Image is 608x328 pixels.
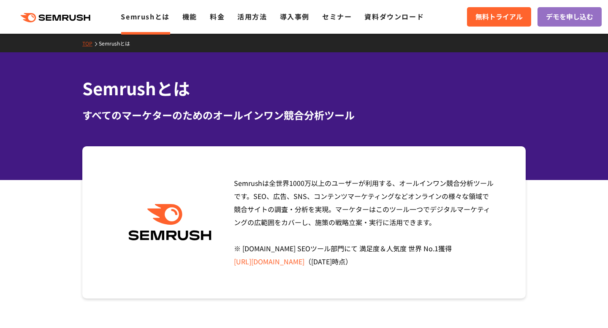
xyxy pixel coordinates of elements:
[234,256,304,266] a: [URL][DOMAIN_NAME]
[475,11,523,22] span: 無料トライアル
[182,11,197,22] a: 機能
[546,11,593,22] span: デモを申し込む
[121,11,169,22] a: Semrushとは
[124,204,216,241] img: Semrush
[82,40,99,47] a: TOP
[322,11,352,22] a: セミナー
[234,178,494,266] span: Semrushは全世界1000万以上のユーザーが利用する、オールインワン競合分析ツールです。SEO、広告、SNS、コンテンツマーケティングなどオンラインの様々な領域で競合サイトの調査・分析を実現...
[280,11,309,22] a: 導入事例
[364,11,424,22] a: 資料ダウンロード
[82,76,526,101] h1: Semrushとは
[537,7,602,27] a: デモを申し込む
[210,11,225,22] a: 料金
[237,11,267,22] a: 活用方法
[82,108,526,123] div: すべてのマーケターのためのオールインワン競合分析ツール
[99,40,136,47] a: Semrushとは
[467,7,531,27] a: 無料トライアル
